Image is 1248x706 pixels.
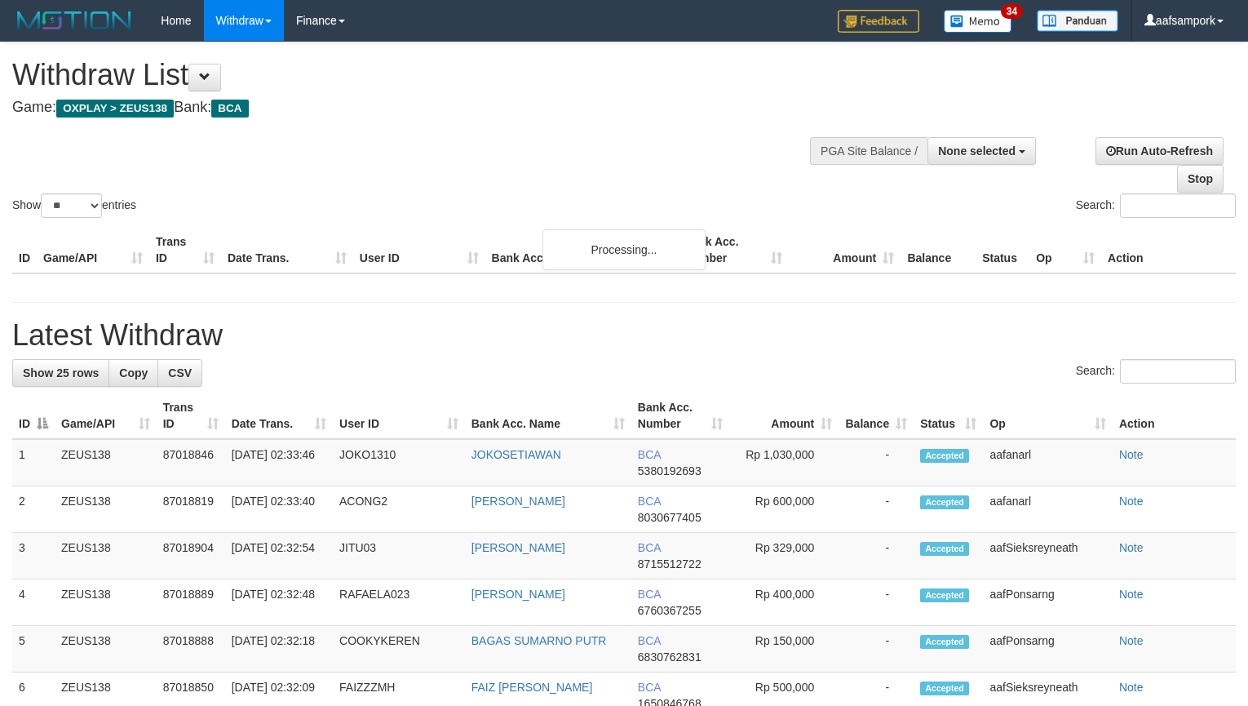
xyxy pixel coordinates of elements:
[839,626,914,673] td: -
[12,193,136,218] label: Show entries
[920,682,969,695] span: Accepted
[12,579,55,626] td: 4
[838,10,919,33] img: Feedback.jpg
[638,541,661,554] span: BCA
[157,439,225,486] td: 87018846
[157,533,225,579] td: 87018904
[983,626,1112,673] td: aafPonsarng
[638,557,701,571] span: Copy 8715512722 to clipboard
[638,464,701,477] span: Copy 5380192693 to clipboard
[12,227,37,273] th: ID
[1101,227,1236,273] th: Action
[976,227,1029,273] th: Status
[1001,4,1023,19] span: 34
[12,626,55,673] td: 5
[55,486,157,533] td: ZEUS138
[1113,393,1236,439] th: Action
[839,393,914,439] th: Balance: activate to sort column ascending
[333,579,465,626] td: RAFAELA023
[353,227,485,273] th: User ID
[12,319,1236,352] h1: Latest Withdraw
[55,579,157,626] td: ZEUS138
[333,533,465,579] td: JITU03
[789,227,901,273] th: Amount
[983,579,1112,626] td: aafPonsarng
[542,229,706,270] div: Processing...
[839,486,914,533] td: -
[839,579,914,626] td: -
[1119,448,1144,461] a: Note
[225,533,333,579] td: [DATE] 02:32:54
[638,448,661,461] span: BCA
[221,227,353,273] th: Date Trans.
[333,393,465,439] th: User ID: activate to sort column ascending
[920,495,969,509] span: Accepted
[1095,137,1224,165] a: Run Auto-Refresh
[471,681,593,694] a: FAIZ [PERSON_NAME]
[333,626,465,673] td: COOKYKEREN
[729,439,839,486] td: Rp 1,030,000
[12,533,55,579] td: 3
[729,393,839,439] th: Amount: activate to sort column ascending
[914,393,983,439] th: Status: activate to sort column ascending
[168,366,192,380] span: CSV
[225,393,333,439] th: Date Trans.: activate to sort column ascending
[55,439,157,486] td: ZEUS138
[56,100,174,118] span: OXPLAY > ZEUS138
[471,541,565,554] a: [PERSON_NAME]
[471,588,565,601] a: [PERSON_NAME]
[23,366,99,380] span: Show 25 rows
[920,635,969,649] span: Accepted
[729,626,839,673] td: Rp 150,000
[12,439,55,486] td: 1
[225,579,333,626] td: [DATE] 02:32:48
[638,588,661,601] span: BCA
[1120,359,1236,384] input: Search:
[157,579,225,626] td: 87018889
[41,193,102,218] select: Showentries
[12,59,816,91] h1: Withdraw List
[55,626,157,673] td: ZEUS138
[12,359,109,387] a: Show 25 rows
[471,495,565,508] a: [PERSON_NAME]
[12,100,816,116] h4: Game: Bank:
[927,137,1036,165] button: None selected
[55,393,157,439] th: Game/API: activate to sort column ascending
[1076,359,1236,384] label: Search:
[983,533,1112,579] td: aafSieksreyneath
[55,533,157,579] td: ZEUS138
[638,634,661,647] span: BCA
[983,393,1112,439] th: Op: activate to sort column ascending
[333,486,465,533] td: ACONG2
[225,626,333,673] td: [DATE] 02:32:18
[149,227,221,273] th: Trans ID
[938,144,1016,158] span: None selected
[225,439,333,486] td: [DATE] 02:33:46
[638,681,661,694] span: BCA
[157,393,225,439] th: Trans ID: activate to sort column ascending
[920,588,969,602] span: Accepted
[157,486,225,533] td: 87018819
[638,604,701,617] span: Copy 6760367255 to clipboard
[37,227,149,273] th: Game/API
[677,227,789,273] th: Bank Acc. Number
[839,439,914,486] td: -
[839,533,914,579] td: -
[12,8,136,33] img: MOTION_logo.png
[638,495,661,508] span: BCA
[1120,193,1236,218] input: Search:
[157,359,202,387] a: CSV
[920,542,969,556] span: Accepted
[1037,10,1118,32] img: panduan.png
[1076,193,1236,218] label: Search:
[729,486,839,533] td: Rp 600,000
[119,366,148,380] span: Copy
[471,448,561,461] a: JOKOSETIAWAN
[638,650,701,664] span: Copy 6830762831 to clipboard
[638,511,701,524] span: Copy 8030677405 to clipboard
[1119,634,1144,647] a: Note
[729,579,839,626] td: Rp 400,000
[465,393,631,439] th: Bank Acc. Name: activate to sort column ascending
[631,393,730,439] th: Bank Acc. Number: activate to sort column ascending
[1119,495,1144,508] a: Note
